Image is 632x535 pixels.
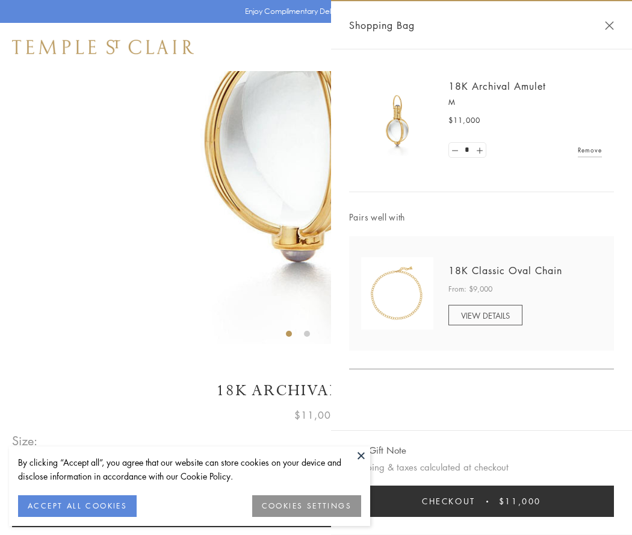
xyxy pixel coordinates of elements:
[448,96,602,108] p: M
[448,264,562,277] a: 18K Classic Oval Chain
[449,143,461,158] a: Set quantity to 0
[473,143,485,158] a: Set quantity to 2
[461,310,510,321] span: VIEW DETAILS
[448,114,480,127] span: $11,000
[499,495,541,508] span: $11,000
[245,5,382,17] p: Enjoy Complimentary Delivery & Returns
[448,283,492,295] span: From: $9,000
[12,431,39,451] span: Size:
[349,486,614,517] button: Checkout $11,000
[422,495,476,508] span: Checkout
[12,380,620,401] h1: 18K Archival Amulet
[18,455,361,483] div: By clicking “Accept all”, you agree that our website can store cookies on your device and disclos...
[349,17,415,33] span: Shopping Bag
[18,495,137,517] button: ACCEPT ALL COOKIES
[605,21,614,30] button: Close Shopping Bag
[294,407,338,423] span: $11,000
[578,143,602,157] a: Remove
[361,257,433,330] img: N88865-OV18
[12,40,194,54] img: Temple St. Clair
[349,443,406,458] button: Add Gift Note
[349,460,614,475] p: Shipping & taxes calculated at checkout
[361,84,433,157] img: 18K Archival Amulet
[252,495,361,517] button: COOKIES SETTINGS
[448,305,522,325] a: VIEW DETAILS
[448,80,546,93] a: 18K Archival Amulet
[349,210,614,224] span: Pairs well with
